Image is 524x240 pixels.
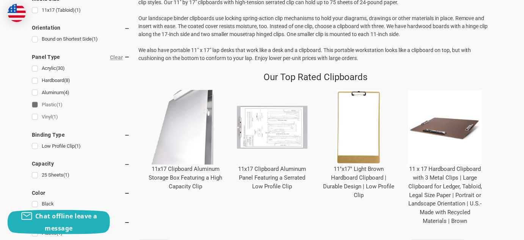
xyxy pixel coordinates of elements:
[32,5,130,16] a: 11x17 (Tabloid)
[32,141,130,152] a: Low Profile Clip
[408,166,482,225] a: 11 x 17 Hardboard Clipboard with 3 Metal Clips | Large Clipboard for Ledger, Tabloid, Legal Size ...
[149,166,223,190] a: 11x17 Clipboard Aluminum Storage Box Featuring a High Capacity Clip
[56,231,63,236] span: (1)
[56,65,65,71] span: (30)
[238,166,306,190] a: 11x17 Clipboard Aluminum Panel Featuring a Serrated Low Profile Clip
[235,90,309,164] img: 11x17 Clipboard Aluminum Panel Featuring a Serrated Low Profile Clip
[8,4,26,22] img: duty and tax information for United States
[264,70,367,84] p: Our Top Rated Clipboards
[32,130,130,139] h5: Binding Type
[32,159,130,168] h5: Capacity
[323,166,394,199] a: 11"x17" Light Brown Hardboard Clipboard | Durable Design | Low Profile Clip
[229,84,315,197] div: 11x17 Clipboard Aluminum Panel Featuring a Serrated Low Profile Clip
[110,54,123,61] a: Clear
[32,23,130,32] h5: Orientation
[322,90,396,164] img: 11"x17" Light Brown Hardboard Clipboard | Durable Design | Low Profile Clip
[32,88,130,98] a: Aluminum
[32,63,130,74] a: Acrylic
[75,7,81,13] span: (1)
[138,47,471,61] span: We also have portable 11" x 17" lap desks that work like a desk and a clipboard. This portable wo...
[35,212,97,232] span: Chat offline leave a message
[32,76,130,86] a: Hardboard
[138,15,488,37] span: Our landscape binder clipboards use locking spring-action clip mechanisms to hold your diagrams, ...
[63,172,69,178] span: (1)
[148,90,223,164] img: 11x17 Clipboard Aluminum Storage Box Featuring a High Capacity Clip
[92,36,98,42] span: (1)
[408,90,482,164] img: 11 x 17 Hardboard Clipboard with 3 Metal Clips | Large Clipboard for Ledger, Tabloid, Legal Size ...
[32,112,130,122] a: Vinyl
[52,114,58,120] span: (1)
[461,219,524,240] iframe: Google Customer Reviews
[56,102,63,107] span: (1)
[64,77,70,83] span: (8)
[32,199,130,210] a: Black
[63,90,69,95] span: (4)
[402,84,488,232] div: 11 x 17 Hardboard Clipboard with 3 Metal Clips | Large Clipboard for Ledger, Tabloid, Legal Size ...
[32,188,130,197] h5: Color
[32,100,130,110] a: Plastic
[142,84,229,197] div: 11x17 Clipboard Aluminum Storage Box Featuring a High Capacity Clip
[315,84,402,205] div: 11"x17" Light Brown Hardboard Clipboard | Durable Design | Low Profile Clip
[32,170,130,180] a: 25 Sheets
[8,210,110,234] button: Chat offline leave a message
[75,143,81,149] span: (1)
[32,52,130,62] h5: Panel Type
[32,34,130,44] a: Bound on Shortest Side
